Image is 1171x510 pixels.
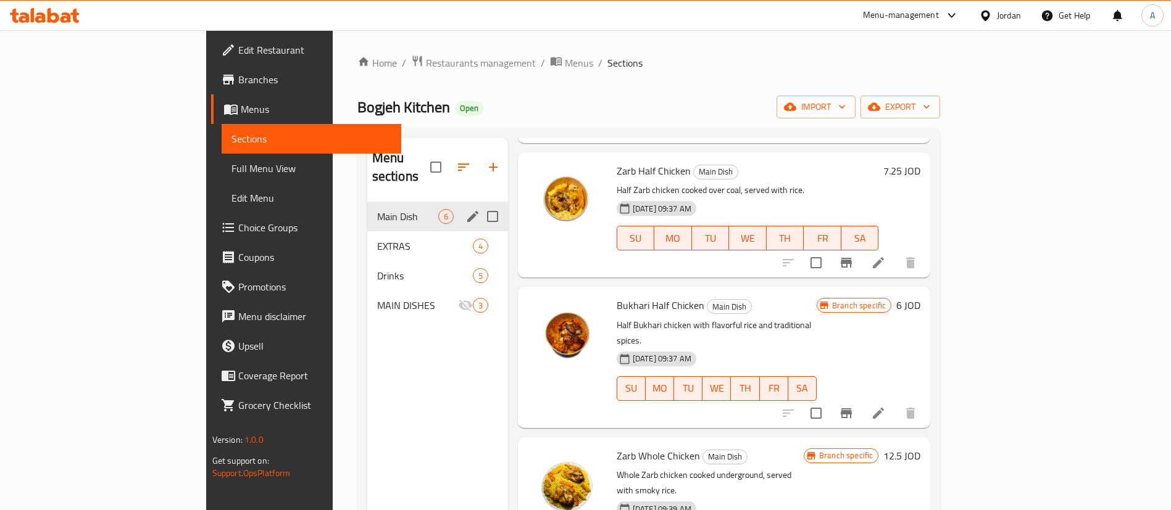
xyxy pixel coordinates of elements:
svg: Inactive section [458,298,473,313]
button: TH [731,376,759,401]
span: Restaurants management [426,56,536,70]
span: 1.0.0 [244,432,264,448]
a: Restaurants management [411,55,536,71]
button: MO [654,226,692,250]
span: Edit Menu [231,191,392,205]
p: Half Zarb chicken cooked over coal, served with rice. [617,183,879,198]
span: 5 [473,270,488,282]
span: SU [622,229,649,247]
span: Menus [241,102,392,117]
button: import [777,96,856,118]
button: WE [729,226,767,250]
button: SU [617,226,654,250]
span: Sections [231,131,392,146]
span: WE [734,229,762,247]
span: Branches [238,72,392,87]
nav: breadcrumb [357,55,941,71]
span: SA [793,379,812,397]
a: Upsell [211,331,402,361]
a: Grocery Checklist [211,390,402,420]
span: Choice Groups [238,220,392,235]
span: Bukhari Half Chicken [617,296,704,315]
a: Coverage Report [211,361,402,390]
span: TU [679,379,698,397]
span: Open [455,103,483,113]
button: FR [760,376,788,401]
span: SA [846,229,874,247]
span: Main Dish [707,300,751,314]
span: Get support on: [212,453,269,469]
span: Menu disclaimer [238,309,392,324]
button: TU [674,376,702,401]
button: Branch-specific-item [831,248,861,278]
nav: Menu sections [367,197,508,325]
span: [DATE] 09:37 AM [628,353,696,364]
div: Open [455,101,483,116]
div: MAIN DISHES3 [367,290,508,320]
span: Grocery Checklist [238,398,392,413]
a: Full Menu View [222,154,402,183]
span: Main Dish [703,450,747,464]
a: Sections [222,124,402,154]
span: SU [622,379,641,397]
button: SU [617,376,646,401]
span: WE [707,379,726,397]
div: items [473,268,488,283]
a: Menus [550,55,593,71]
span: TH [772,229,799,247]
img: Bukhari Half Chicken [528,297,607,376]
button: SA [841,226,879,250]
span: FR [809,229,836,247]
div: Jordan [997,9,1021,22]
a: Choice Groups [211,213,402,242]
a: Promotions [211,272,402,302]
h6: 6 JOD [896,297,920,314]
div: EXTRAS4 [367,231,508,261]
span: Edit Restaurant [238,43,392,57]
span: MO [651,379,669,397]
button: delete [896,398,925,428]
a: Support.OpsPlatform [212,465,291,481]
span: EXTRAS [377,239,473,253]
span: 6 [439,211,453,223]
span: Select to update [803,250,829,276]
a: Menus [211,94,402,124]
span: 4 [473,241,488,252]
a: Edit menu item [871,406,886,421]
span: Menus [565,56,593,70]
span: Main Dish [694,165,738,179]
span: Promotions [238,279,392,294]
span: Upsell [238,339,392,353]
button: export [861,96,940,118]
button: TU [692,226,730,250]
span: Main Dish [377,209,438,224]
span: 3 [473,300,488,311]
div: items [473,298,488,313]
span: A [1150,9,1155,22]
span: Drinks [377,268,473,283]
span: Select all sections [423,154,449,180]
div: items [473,239,488,253]
span: TH [736,379,754,397]
button: delete [896,248,925,278]
a: Edit menu item [871,255,886,270]
span: MO [659,229,687,247]
li: / [541,56,545,70]
span: Branch specific [827,300,891,311]
span: Sections [607,56,643,70]
button: MO [646,376,674,401]
span: Coverage Report [238,368,392,383]
p: Whole Zarb chicken cooked underground, served with smoky rice. [617,467,804,498]
a: Menu disclaimer [211,302,402,331]
h6: 7.25 JOD [883,162,920,179]
span: Bogjeh Kitchen [357,93,450,121]
span: Coupons [238,250,392,265]
span: import [786,99,846,115]
div: items [438,209,454,224]
button: SA [788,376,817,401]
div: Main Dish [693,165,738,179]
button: FR [804,226,841,250]
a: Coupons [211,242,402,272]
span: Zarb Whole Chicken [617,446,700,465]
button: WE [702,376,731,401]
